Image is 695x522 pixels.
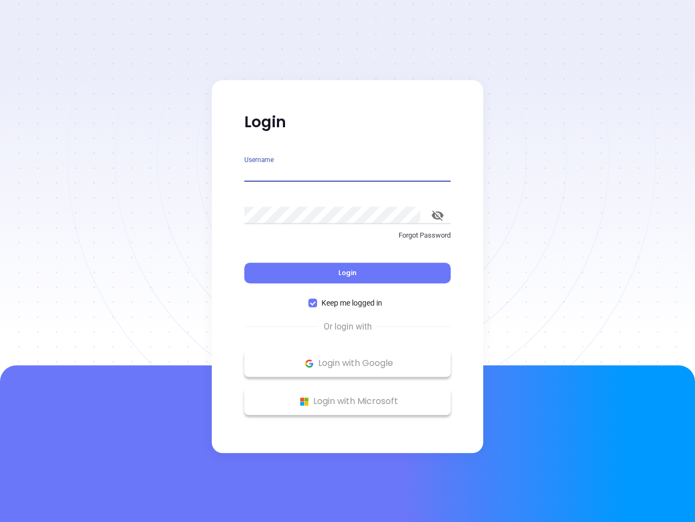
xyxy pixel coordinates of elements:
[318,320,377,333] span: Or login with
[244,388,451,415] button: Microsoft Logo Login with Microsoft
[250,355,445,371] p: Login with Google
[425,202,451,228] button: toggle password visibility
[244,350,451,377] button: Google Logo Login with Google
[244,113,451,132] p: Login
[244,263,451,283] button: Login
[250,393,445,409] p: Login with Microsoft
[302,357,316,370] img: Google Logo
[244,230,451,250] a: Forgot Password
[338,268,357,277] span: Login
[317,297,387,309] span: Keep me logged in
[244,157,274,163] label: Username
[244,230,451,241] p: Forgot Password
[298,395,311,408] img: Microsoft Logo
